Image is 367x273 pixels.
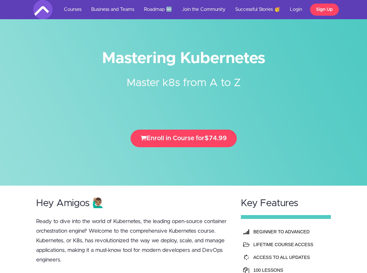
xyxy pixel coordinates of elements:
[36,198,229,209] h2: Hey Amigos 🙋🏽‍♂️
[33,51,334,66] h1: Mastering Kubernetes
[36,217,229,265] p: Ready to dive into the world of Kubernetes, the leading open-source container orchestration engin...
[204,135,227,141] span: $74.99
[252,225,327,238] th: BEGINNER TO ADVANCED
[252,238,327,251] td: LIFETIME COURSE ACCESS
[131,130,237,147] button: Enroll in Course for$74.99
[252,251,327,264] td: ACCESS TO ALL UPDATES
[64,66,304,114] h2: Master k8s from A to Z
[310,4,339,16] a: Sign Up
[241,198,331,209] h2: Key Features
